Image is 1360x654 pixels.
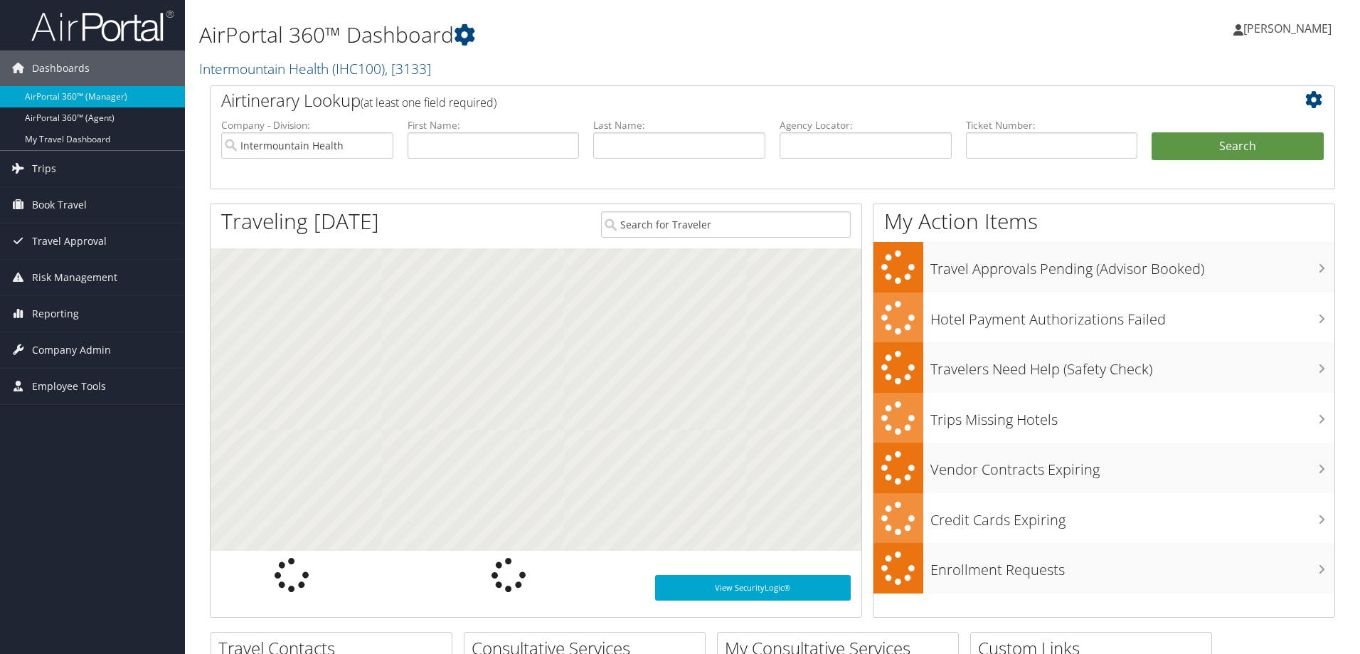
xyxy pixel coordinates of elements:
span: , [ 3133 ] [385,59,431,78]
label: Agency Locator: [780,118,952,132]
span: Employee Tools [32,369,106,404]
img: airportal-logo.png [31,9,174,43]
span: Travel Approval [32,223,107,259]
label: Company - Division: [221,118,393,132]
h1: Traveling [DATE] [221,206,379,236]
span: Reporting [32,296,79,332]
a: Hotel Payment Authorizations Failed [873,292,1334,343]
a: Vendor Contracts Expiring [873,443,1334,493]
h3: Credit Cards Expiring [930,503,1334,530]
h3: Hotel Payment Authorizations Failed [930,302,1334,329]
span: Trips [32,151,56,186]
h1: My Action Items [873,206,1334,236]
h3: Travelers Need Help (Safety Check) [930,352,1334,379]
a: Credit Cards Expiring [873,493,1334,544]
a: Trips Missing Hotels [873,393,1334,443]
h3: Enrollment Requests [930,553,1334,580]
span: [PERSON_NAME] [1243,21,1332,36]
label: First Name: [408,118,580,132]
label: Ticket Number: [966,118,1138,132]
a: Enrollment Requests [873,543,1334,594]
h1: AirPortal 360™ Dashboard [199,20,964,50]
input: Search for Traveler [601,211,851,238]
span: ( IHC100 ) [332,59,385,78]
h3: Trips Missing Hotels [930,403,1334,430]
h2: Airtinerary Lookup [221,88,1230,112]
a: View SecurityLogic® [655,575,851,601]
span: Book Travel [32,187,87,223]
span: Dashboards [32,51,90,86]
button: Search [1152,132,1324,161]
label: Last Name: [593,118,765,132]
h3: Vendor Contracts Expiring [930,453,1334,480]
a: [PERSON_NAME] [1233,7,1346,50]
h3: Travel Approvals Pending (Advisor Booked) [930,252,1334,279]
span: (at least one field required) [361,95,496,110]
span: Risk Management [32,260,117,295]
a: Intermountain Health [199,59,431,78]
a: Travelers Need Help (Safety Check) [873,342,1334,393]
span: Company Admin [32,332,111,368]
a: Travel Approvals Pending (Advisor Booked) [873,242,1334,292]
